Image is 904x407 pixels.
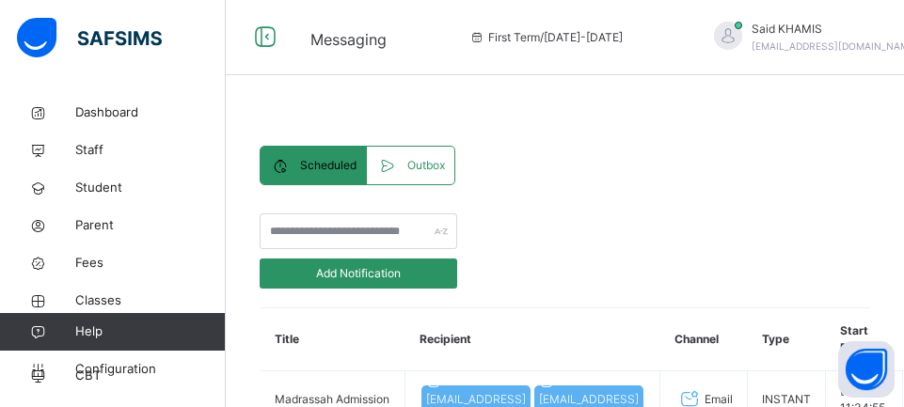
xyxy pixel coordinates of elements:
th: Start Date [826,308,903,371]
th: Title [261,308,405,371]
span: Scheduled [300,157,357,174]
span: Student [75,179,226,197]
button: Open asap [838,341,895,398]
span: session/term information [469,29,623,46]
span: Classes [75,291,226,310]
span: Dashboard [75,103,226,122]
span: Help [75,322,225,341]
th: Type [748,308,826,371]
span: Configuration [75,360,225,379]
span: Parent [75,216,226,235]
span: Staff [75,141,226,160]
img: safsims [17,18,162,57]
span: Outbox [407,157,445,174]
span: Add Notification [274,265,443,282]
th: Channel [660,308,748,371]
span: Fees [75,254,226,273]
span: Messaging [310,30,387,49]
th: Recipient [405,308,660,371]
